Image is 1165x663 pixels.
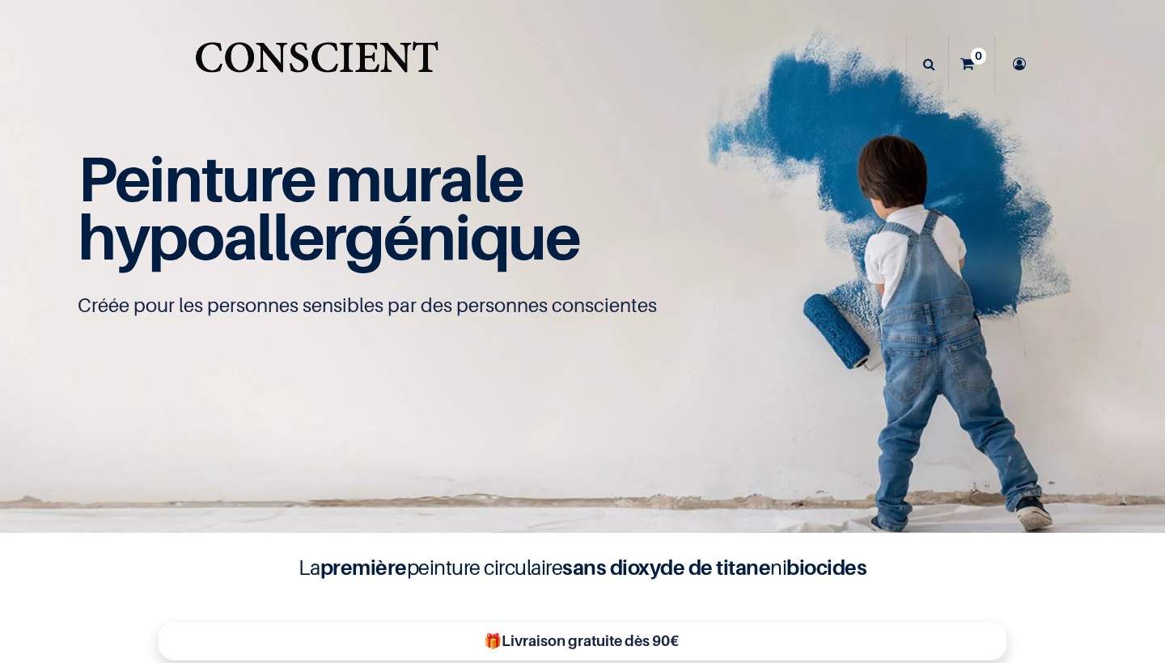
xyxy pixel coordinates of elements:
b: première [320,555,407,580]
b: biocides [786,555,866,580]
a: Logo of Conscient [192,32,442,96]
b: 🎁Livraison gratuite dès 90€ [484,632,679,649]
a: 0 [949,36,994,92]
b: sans dioxyde de titane [562,555,770,580]
img: Conscient [192,32,442,96]
span: hypoallergénique [78,199,580,274]
p: Créée pour les personnes sensibles par des personnes conscientes [78,293,1087,319]
span: Peinture murale [78,141,523,216]
sup: 0 [971,48,986,64]
h4: La peinture circulaire ni [259,552,906,583]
